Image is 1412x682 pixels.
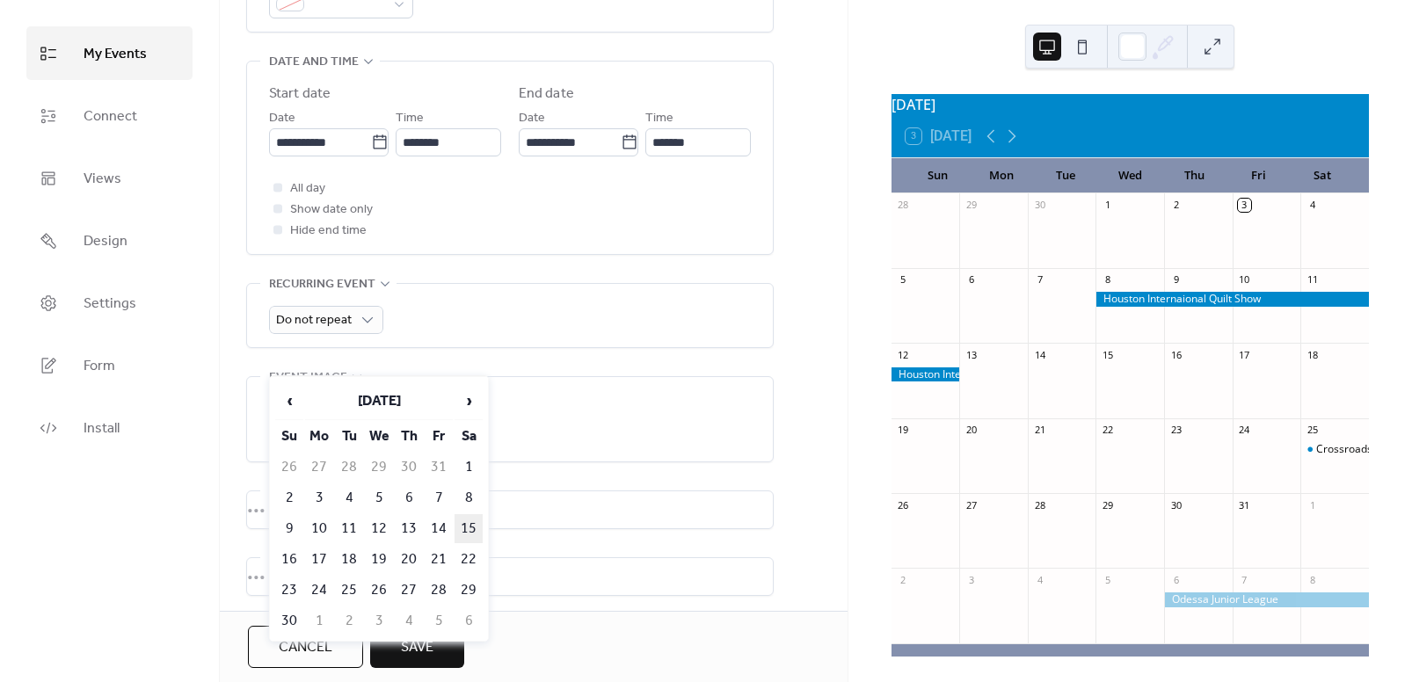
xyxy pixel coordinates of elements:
div: 26 [897,498,910,511]
td: 16 [275,545,303,574]
td: 28 [335,453,363,482]
div: 2 [897,573,910,586]
td: 30 [395,453,423,482]
span: Settings [84,290,136,317]
div: 16 [1169,348,1183,361]
div: 10 [1238,273,1251,287]
div: Odessa Junior League [1164,592,1369,607]
span: Hide end time [290,221,367,242]
div: 3 [1238,199,1251,212]
span: Recurring event [269,274,375,295]
span: Do not repeat [276,308,352,332]
td: 23 [275,576,303,605]
th: Su [275,422,303,451]
button: Save [370,626,464,668]
div: 23 [1169,424,1183,437]
div: 29 [964,199,978,212]
div: Wed [1098,158,1162,193]
div: Fri [1226,158,1291,193]
div: 6 [1169,573,1183,586]
td: 22 [455,545,483,574]
div: 4 [1306,199,1319,212]
div: 24 [1238,424,1251,437]
div: 28 [1033,498,1046,511]
td: 4 [395,606,423,635]
span: Date [269,108,295,129]
td: 18 [335,545,363,574]
div: Mon [970,158,1034,193]
span: ‹ [276,383,302,418]
td: 17 [305,545,333,574]
th: Th [395,422,423,451]
td: 12 [365,514,393,543]
th: Mo [305,422,333,451]
span: Time [396,108,424,129]
div: 15 [1101,348,1114,361]
div: ••• [247,491,773,528]
td: 31 [425,453,453,482]
td: 2 [335,606,363,635]
button: Cancel [248,626,363,668]
div: 30 [1033,199,1046,212]
td: 26 [365,576,393,605]
span: Design [84,228,127,255]
td: 25 [335,576,363,605]
td: 24 [305,576,333,605]
td: 10 [305,514,333,543]
td: 9 [275,514,303,543]
div: [DATE] [892,94,1369,115]
span: › [455,383,482,418]
th: Tu [335,422,363,451]
div: Sat [1291,158,1355,193]
td: 30 [275,606,303,635]
a: My Events [26,26,193,80]
td: 29 [365,453,393,482]
td: 19 [365,545,393,574]
div: 6 [964,273,978,287]
div: 30 [1169,498,1183,511]
td: 21 [425,545,453,574]
td: 11 [335,514,363,543]
div: 14 [1033,348,1046,361]
a: Views [26,151,193,205]
div: 4 [1033,573,1046,586]
div: 27 [964,498,978,511]
div: Houston Internaional Quilt Show [1095,292,1369,307]
td: 15 [455,514,483,543]
div: Tue [1034,158,1098,193]
span: Install [84,415,120,442]
td: 28 [425,576,453,605]
a: Form [26,338,193,392]
div: 5 [897,273,910,287]
td: 7 [425,483,453,512]
div: 7 [1033,273,1046,287]
span: All day [290,178,325,200]
div: 20 [964,424,978,437]
div: Start date [269,83,331,105]
a: Install [26,401,193,454]
div: Houston Internaional Quilt Show [892,367,960,382]
div: ••• [247,558,773,595]
td: 1 [305,606,333,635]
span: Connect [84,103,137,130]
div: 18 [1306,348,1319,361]
th: [DATE] [305,382,453,420]
a: Connect [26,89,193,142]
td: 14 [425,514,453,543]
div: 28 [897,199,910,212]
div: 13 [964,348,978,361]
td: 3 [305,483,333,512]
span: Show date only [290,200,373,221]
a: Design [26,214,193,267]
div: 7 [1238,573,1251,586]
div: 5 [1101,573,1114,586]
th: Fr [425,422,453,451]
div: 8 [1101,273,1114,287]
td: 6 [455,606,483,635]
td: 1 [455,453,483,482]
div: 1 [1101,199,1114,212]
span: Date and time [269,52,359,73]
td: 5 [425,606,453,635]
div: 3 [964,573,978,586]
div: Sun [906,158,970,193]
